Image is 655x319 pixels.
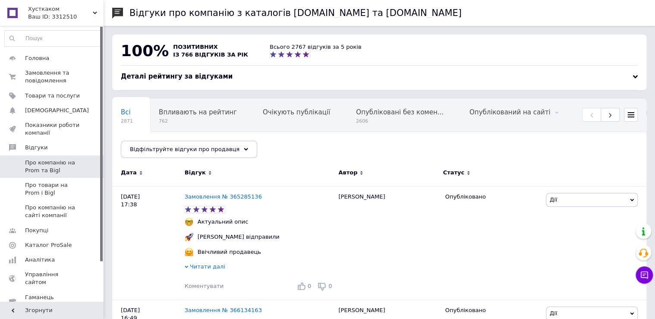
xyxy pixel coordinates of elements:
h1: Відгуки про компанію з каталогів [DOMAIN_NAME] та [DOMAIN_NAME] [129,8,462,18]
span: Товари та послуги [25,92,80,100]
span: Опубліковані без комен... [356,108,444,116]
span: Всі [121,108,131,116]
span: [DEMOGRAPHIC_DATA] [25,107,89,114]
span: Відфільтруйте відгуки про продавця [130,146,239,152]
div: [PERSON_NAME] [334,186,441,300]
span: Гаманець компанії [25,294,80,309]
div: Ввічливий продавець [195,248,263,256]
div: [PERSON_NAME] відправили [195,233,282,241]
span: Управління сайтом [25,271,80,286]
span: 0 [308,283,311,289]
a: Замовлення № 366134163 [185,307,262,313]
a: Замовлення № 365285136 [185,193,262,200]
span: 2871 [121,118,133,124]
div: Опубліковано [445,193,539,201]
img: :hugging_face: [185,248,193,256]
div: Деталі рейтингу за відгуками [121,72,638,81]
div: Опубліковані без коментаря [347,99,461,132]
button: Чат з покупцем [636,266,653,284]
span: Опубліковано [121,141,168,149]
span: 100% [121,42,169,60]
span: Відгуки [25,144,47,152]
div: [DATE] 17:38 [112,186,185,300]
span: Про компанію на Prom та Bigl [25,159,80,174]
span: із 766 відгуків за рік [173,51,248,58]
input: Пошук [5,31,101,46]
span: Головна [25,54,49,62]
span: Читати далі [190,263,225,270]
div: Опубліковано [445,306,539,314]
span: 2606 [356,118,444,124]
span: Впливають на рейтинг [159,108,237,116]
span: Очікують публікації [263,108,330,116]
div: Актуальний опис [195,218,251,226]
div: Ваш ID: 3312510 [28,13,104,21]
span: Аналітика [25,256,55,264]
span: Автор [338,169,357,177]
span: Деталі рейтингу за відгуками [121,73,233,80]
div: Читати далі [185,263,334,273]
img: :rocket: [185,233,193,241]
span: Показники роботи компанії [25,121,80,137]
span: Дії [550,310,557,316]
span: Коментувати [185,283,224,289]
span: Покупці [25,227,48,234]
img: :nerd_face: [185,218,193,226]
span: Хусткаком [28,5,93,13]
span: Про товари на Prom і Bigl [25,181,80,197]
span: позитивних [173,44,218,50]
span: Статус [443,169,464,177]
div: Коментувати [185,282,224,290]
span: Каталог ProSale [25,241,72,249]
span: Дії [550,196,557,203]
span: Відгук [185,169,206,177]
span: 0 [328,283,332,289]
span: Дата [121,169,137,177]
span: Опублікований на сайті [469,108,551,116]
span: Про компанію на сайті компанії [25,204,80,219]
div: Всього 2767 відгуків за 5 років [270,43,362,51]
span: Замовлення та повідомлення [25,69,80,85]
span: 762 [159,118,237,124]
